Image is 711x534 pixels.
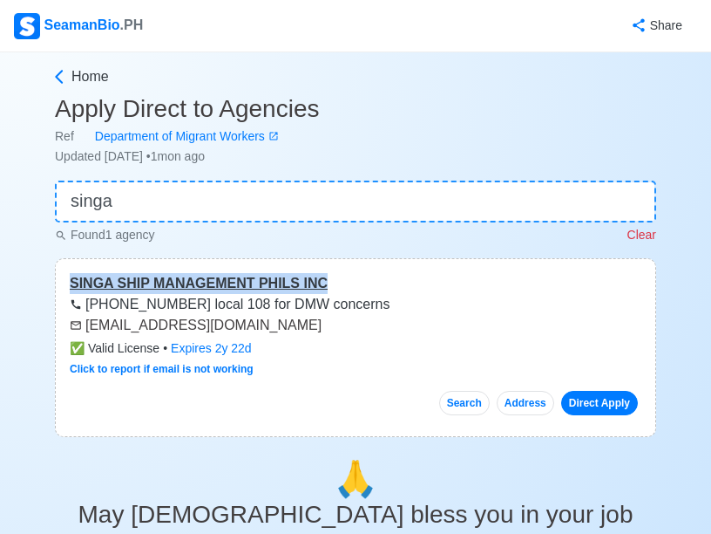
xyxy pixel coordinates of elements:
[14,13,143,39] div: SeamanBio
[70,273,641,294] div: SINGA SHIP MANAGEMENT PHILS INC
[74,127,268,146] div: Department of Migrant Workers
[14,13,40,39] img: Logo
[70,363,254,375] a: Click to report if email is not working
[627,226,656,244] p: Clear
[71,66,109,87] span: Home
[120,17,144,32] span: .PH
[55,181,656,222] input: 👉 Quick Search
[171,339,252,358] div: Expires 2y 22d
[70,339,641,358] div: •
[439,391,490,415] button: Search
[74,127,279,146] a: Department of Migrant Workers
[334,460,377,498] span: pray
[497,391,554,415] button: Address
[55,226,155,244] p: Found 1 agency
[55,127,656,146] div: Ref
[70,297,389,311] a: [PHONE_NUMBER] local 108 for DMW concerns
[70,341,85,355] span: check
[55,94,656,124] h3: Apply Direct to Agencies
[70,339,159,358] span: Valid License
[613,9,697,43] button: Share
[51,66,656,87] a: Home
[561,391,638,415] a: Direct Apply
[70,315,641,336] div: [EMAIL_ADDRESS][DOMAIN_NAME]
[55,149,205,163] span: Updated [DATE] • 1mon ago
